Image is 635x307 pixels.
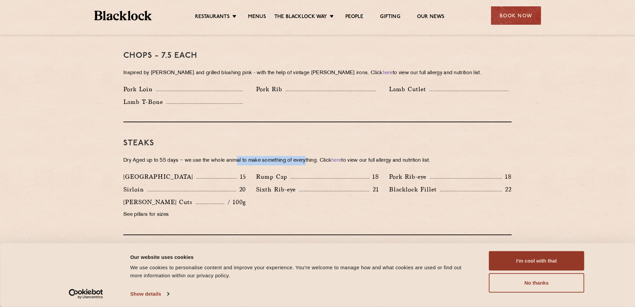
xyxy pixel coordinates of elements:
p: 15 [237,172,246,181]
p: Blacklock Fillet [389,185,440,194]
p: 20 [236,185,246,194]
a: Restaurants [195,14,230,21]
a: Our News [417,14,445,21]
a: Menus [248,14,266,21]
p: Inspired by [PERSON_NAME] and grilled blushing pink - with the help of vintage [PERSON_NAME] iron... [123,68,512,78]
p: Sirloin [123,185,147,194]
p: Pork Loin [123,85,156,94]
p: Lamb Cutlet [389,85,429,94]
p: 18 [369,172,379,181]
p: 22 [502,185,512,194]
a: Usercentrics Cookiebot - opens in a new window [57,289,115,299]
p: See pillars for sizes [123,210,246,219]
p: [PERSON_NAME] Cuts [123,197,196,207]
a: here [383,70,393,75]
a: here [331,158,341,163]
a: Gifting [380,14,400,21]
h3: Steaks [123,139,512,148]
img: BL_Textured_Logo-footer-cropped.svg [94,11,152,20]
p: / 100g [224,198,246,206]
p: Sixth Rib-eye [256,185,299,194]
p: Rump Cap [256,172,291,181]
a: People [345,14,363,21]
p: Pork Rib [256,85,286,94]
p: Dry Aged up to 55 days − we use the whole animal to make something of everything. Click to view o... [123,156,512,165]
p: 21 [369,185,379,194]
div: Our website uses cookies [130,253,474,261]
div: We use cookies to personalise content and improve your experience. You're welcome to manage how a... [130,264,474,280]
button: No thanks [489,273,584,293]
p: Lamb T-Bone [123,97,166,107]
a: The Blacklock Way [274,14,327,21]
h3: Chops - 7.5 each [123,51,512,60]
a: Show details [130,289,169,299]
div: Book Now [491,6,541,25]
p: Pork Rib-eye [389,172,430,181]
p: [GEOGRAPHIC_DATA] [123,172,196,181]
p: 18 [502,172,512,181]
button: I'm cool with that [489,251,584,271]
